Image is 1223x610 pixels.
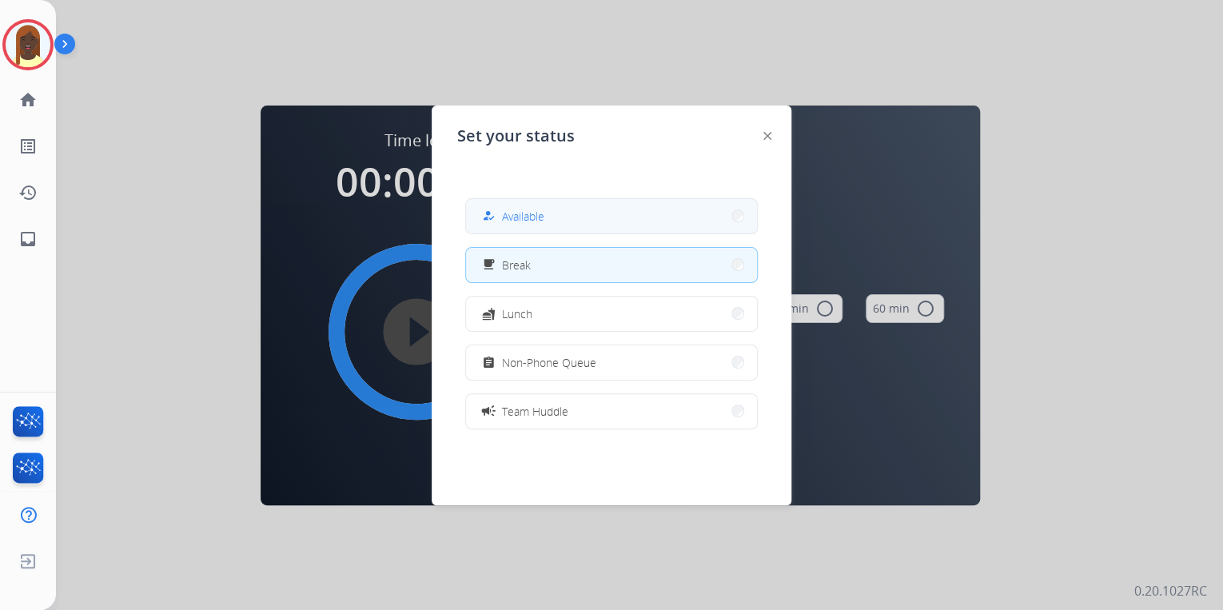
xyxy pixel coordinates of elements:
[18,183,38,202] mat-icon: history
[502,354,596,371] span: Non-Phone Queue
[466,199,757,233] button: Available
[457,125,575,147] span: Set your status
[466,394,757,429] button: Team Huddle
[1134,581,1207,600] p: 0.20.1027RC
[18,90,38,110] mat-icon: home
[502,305,532,322] span: Lunch
[502,257,531,273] span: Break
[18,137,38,156] mat-icon: list_alt
[466,297,757,331] button: Lunch
[6,22,50,67] img: avatar
[466,248,757,282] button: Break
[482,356,496,369] mat-icon: assignment
[502,208,544,225] span: Available
[466,345,757,380] button: Non-Phone Queue
[18,229,38,249] mat-icon: inbox
[482,209,496,223] mat-icon: how_to_reg
[502,403,568,420] span: Team Huddle
[763,132,771,140] img: close-button
[480,403,496,419] mat-icon: campaign
[482,258,496,272] mat-icon: free_breakfast
[482,307,496,321] mat-icon: fastfood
